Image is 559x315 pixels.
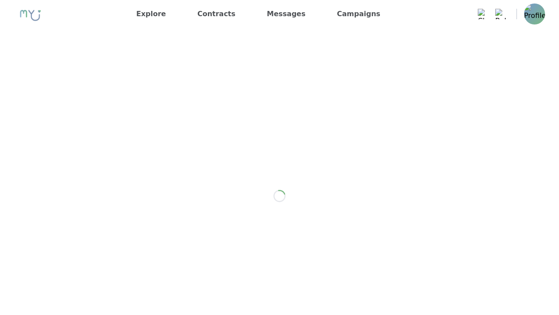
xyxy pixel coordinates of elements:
img: Bell [495,9,506,19]
a: Messages [263,7,309,21]
img: Profile [524,3,545,24]
a: Explore [133,7,169,21]
a: Campaigns [334,7,384,21]
img: Chat [478,9,488,19]
a: Contracts [194,7,239,21]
